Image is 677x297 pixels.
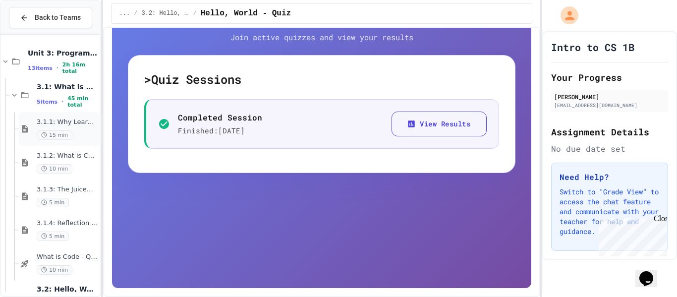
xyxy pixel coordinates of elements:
span: 3.2: Hello, World! [37,285,98,294]
span: 10 min [37,164,72,174]
span: 15 min [37,130,72,140]
span: 3.1.2: What is Code? [37,152,98,160]
span: 2h 16m total [62,61,98,74]
span: 3.1.1: Why Learn to Program? [37,118,98,126]
span: 3.1.4: Reflection - Evolving Technology [37,219,98,228]
p: Join active quizzes and view your results [210,32,433,43]
h3: Need Help? [560,171,660,183]
div: No due date set [551,143,668,155]
span: 5 items [37,99,57,105]
span: 45 min total [67,95,98,108]
h2: Assignment Details [551,125,668,139]
span: 3.1.3: The JuiceMind IDE [37,185,98,194]
span: Hello, World - Quiz [201,7,291,19]
span: / [193,9,197,17]
div: [PERSON_NAME] [554,92,665,101]
span: 5 min [37,198,69,207]
span: 10 min [37,265,72,275]
p: Switch to "Grade View" to access the chat feature and communicate with your teacher for help and ... [560,187,660,237]
div: [EMAIL_ADDRESS][DOMAIN_NAME] [554,102,665,109]
h2: Your Progress [551,70,668,84]
div: My Account [550,4,581,27]
span: What is Code - Quiz [37,253,98,261]
span: 3.2: Hello, World! [142,9,189,17]
span: ... [119,9,130,17]
span: Back to Teams [35,12,81,23]
span: / [134,9,137,17]
button: View Results [392,112,487,137]
p: Finished: [DATE] [178,125,262,136]
h1: Intro to CS 1B [551,40,634,54]
h5: > Quiz Sessions [144,71,500,87]
p: Completed Session [178,112,262,123]
iframe: chat widget [635,257,667,287]
span: 5 min [37,232,69,241]
span: 3.1: What is Code? [37,82,98,91]
span: • [61,98,63,106]
span: • [56,64,58,72]
button: Back to Teams [9,7,92,28]
div: Chat with us now!Close [4,4,68,63]
span: 13 items [28,65,53,71]
iframe: chat widget [595,214,667,256]
h4: Print statements 🚀 [128,7,516,28]
span: Unit 3: Programming Fundamentals [28,49,98,58]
